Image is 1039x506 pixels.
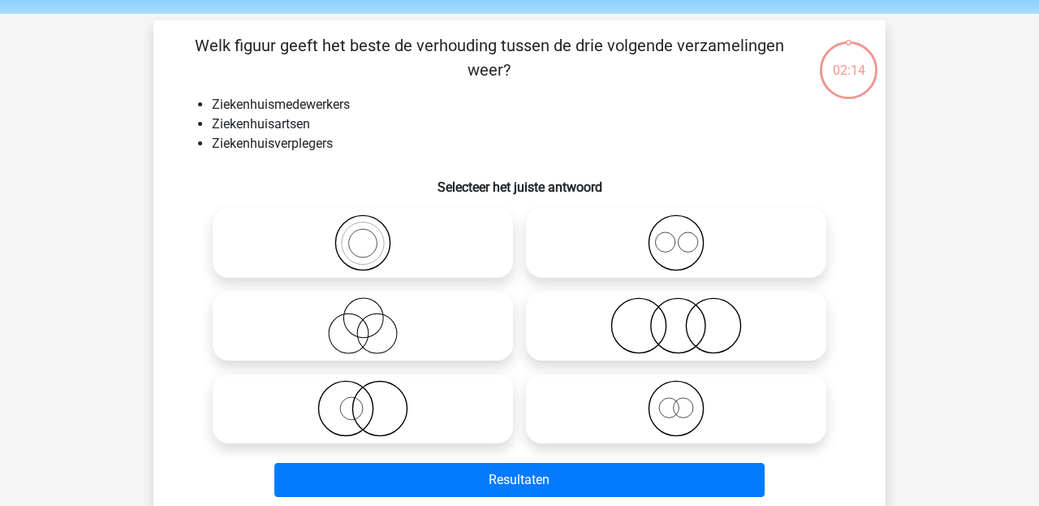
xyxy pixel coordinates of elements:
div: 02:14 [818,40,879,80]
li: Ziekenhuismedewerkers [212,95,860,115]
p: Welk figuur geeft het beste de verhouding tussen de drie volgende verzamelingen weer? [179,33,799,82]
h6: Selecteer het juiste antwoord [179,167,860,195]
li: Ziekenhuisverplegers [212,134,860,154]
button: Resultaten [274,463,765,497]
li: Ziekenhuisartsen [212,115,860,134]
